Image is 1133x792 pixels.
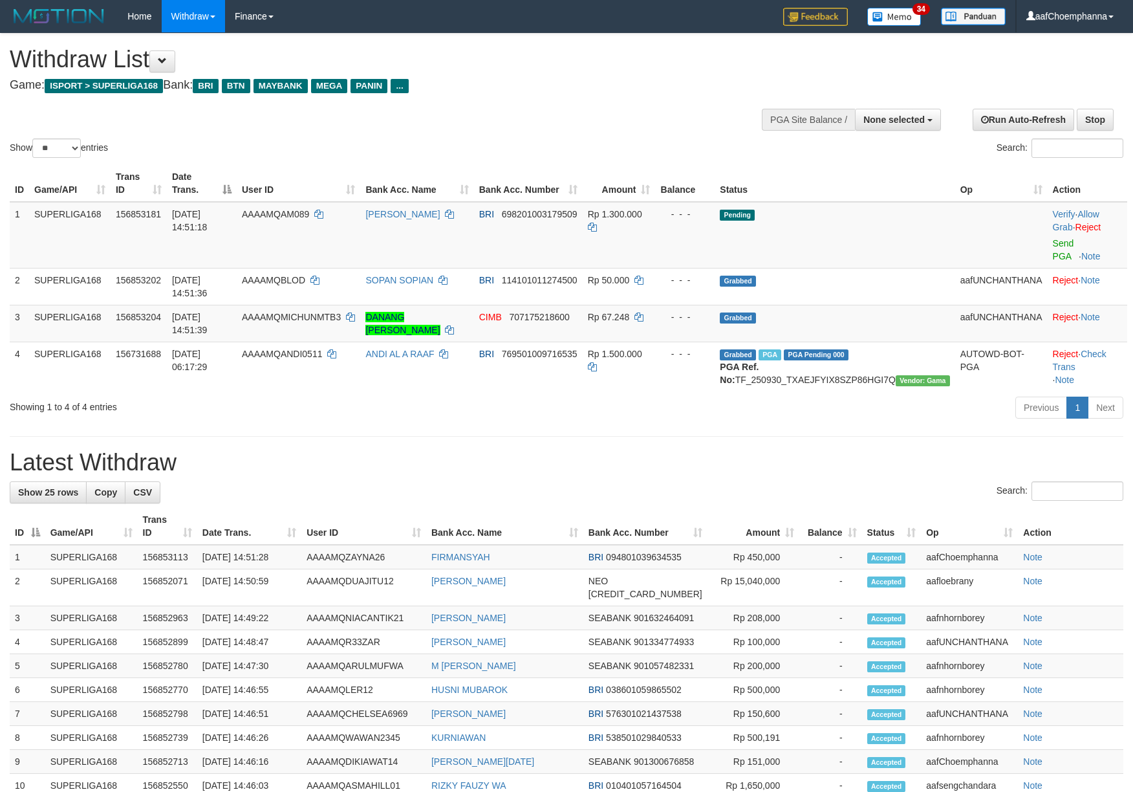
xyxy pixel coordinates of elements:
[10,726,45,750] td: 8
[138,654,197,678] td: 156852780
[867,757,906,768] span: Accepted
[1053,349,1106,372] a: Check Trans
[138,630,197,654] td: 156852899
[301,630,426,654] td: AAAAMQR33ZAR
[973,109,1074,131] a: Run Auto-Refresh
[588,576,608,586] span: NEO
[197,545,301,569] td: [DATE] 14:51:28
[10,47,742,72] h1: Withdraw List
[707,508,800,545] th: Amount: activate to sort column ascending
[1048,305,1127,342] td: ·
[10,508,45,545] th: ID: activate to sort column descending
[1081,275,1100,285] a: Note
[301,678,426,702] td: AAAAMQLER12
[606,709,682,719] span: Copy 576301021437538 to clipboard
[1023,685,1042,695] a: Note
[1015,397,1067,419] a: Previous
[588,780,603,791] span: BRI
[784,349,848,360] span: PGA Pending
[133,487,152,498] span: CSV
[116,275,161,285] span: 156853202
[10,202,29,269] td: 1
[1023,637,1042,647] a: Note
[588,275,630,285] span: Rp 50.000
[29,342,111,391] td: SUPERLIGA168
[301,702,426,726] td: AAAAMQCHELSEA6969
[1075,222,1101,232] a: Reject
[365,349,434,359] a: ANDI AL A RAAF
[720,362,759,385] b: PGA Ref. No:
[242,209,309,219] span: AAAAMQAM089
[660,311,709,324] div: - - -
[116,209,161,219] span: 156853181
[10,6,108,26] img: MOTION_logo.png
[1048,202,1127,269] td: · ·
[301,508,426,545] th: User ID: activate to sort column ascending
[431,685,508,695] a: HUSNI MUBAROK
[707,726,800,750] td: Rp 500,191
[588,732,603,743] span: BRI
[509,312,569,322] span: Copy 707175218600 to clipboard
[921,630,1018,654] td: aafUNCHANTHANA
[197,508,301,545] th: Date Trans.: activate to sort column ascending
[867,661,906,672] span: Accepted
[45,750,138,774] td: SUPERLIGA168
[138,750,197,774] td: 156852713
[1066,397,1088,419] a: 1
[783,8,848,26] img: Feedback.jpg
[172,312,208,335] span: [DATE] 14:51:39
[921,726,1018,750] td: aafnhornborey
[10,268,29,305] td: 2
[921,545,1018,569] td: aafChoemphanna
[799,569,861,606] td: -
[921,678,1018,702] td: aafnhornborey
[301,726,426,750] td: AAAAMQWAWAN2345
[45,569,138,606] td: SUPERLIGA168
[1023,756,1042,767] a: Note
[172,275,208,298] span: [DATE] 14:51:36
[10,481,87,503] a: Show 25 rows
[634,637,694,647] span: Copy 901334774933 to clipboard
[167,165,237,202] th: Date Trans.: activate to sort column descending
[1023,552,1042,562] a: Note
[45,508,138,545] th: Game/API: activate to sort column ascending
[1055,375,1074,385] a: Note
[955,268,1048,305] td: aafUNCHANTHANA
[606,685,682,695] span: Copy 038601059865502 to clipboard
[720,276,756,287] span: Grabbed
[707,654,800,678] td: Rp 200,000
[29,165,111,202] th: Game/API: activate to sort column ascending
[311,79,348,93] span: MEGA
[10,569,45,606] td: 2
[997,481,1123,501] label: Search:
[634,661,694,671] span: Copy 901057482331 to clipboard
[707,545,800,569] td: Rp 450,000
[45,654,138,678] td: SUPERLIGA168
[707,702,800,726] td: Rp 150,600
[10,654,45,678] td: 5
[479,209,494,219] span: BRI
[237,165,360,202] th: User ID: activate to sort column ascending
[863,115,925,125] span: None selected
[45,678,138,702] td: SUPERLIGA168
[431,637,506,647] a: [PERSON_NAME]
[138,508,197,545] th: Trans ID: activate to sort column ascending
[479,275,494,285] span: BRI
[242,349,323,359] span: AAAAMQANDI0511
[45,606,138,630] td: SUPERLIGA168
[45,79,163,93] span: ISPORT > SUPERLIGA168
[197,630,301,654] td: [DATE] 14:48:47
[660,347,709,360] div: - - -
[715,165,955,202] th: Status
[138,678,197,702] td: 156852770
[10,342,29,391] td: 4
[921,654,1018,678] td: aafnhornborey
[588,552,603,562] span: BRI
[193,79,218,93] span: BRI
[301,569,426,606] td: AAAAMQDUAJITU12
[242,275,305,285] span: AAAAMQBLOD
[707,630,800,654] td: Rp 100,000
[138,702,197,726] td: 156852798
[715,342,955,391] td: TF_250930_TXAEJFYIX8SZP86HGI7Q
[588,209,642,219] span: Rp 1.300.000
